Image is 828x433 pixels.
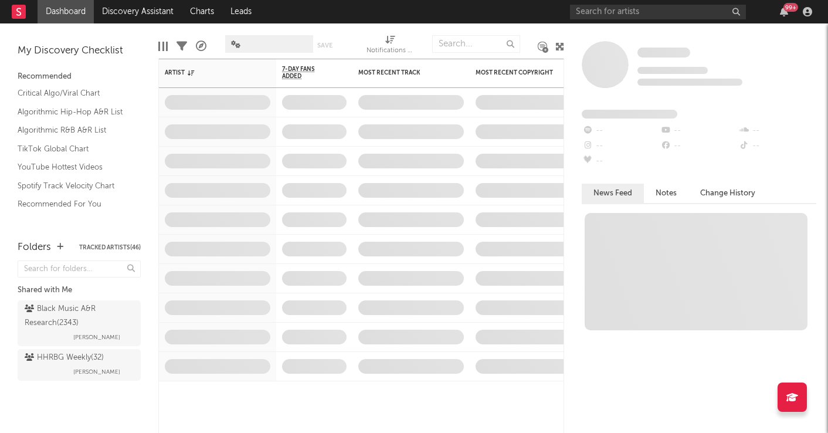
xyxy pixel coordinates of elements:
div: Most Recent Track [358,69,446,76]
span: 7-Day Fans Added [282,66,329,80]
a: YouTube Hottest Videos [18,161,129,174]
button: News Feed [582,184,644,203]
a: Some Artist [637,47,690,59]
div: Notifications (Artist) [367,44,413,58]
div: HHRBG Weekly ( 32 ) [25,351,104,365]
div: 99 + [783,3,798,12]
a: Critical Algo/Viral Chart [18,87,129,100]
a: Algorithmic Hip-Hop A&R List [18,106,129,119]
div: -- [582,138,660,154]
div: Most Recent Copyright [476,69,564,76]
div: Shared with Me [18,283,141,297]
input: Search... [432,35,520,53]
button: Tracked Artists(46) [79,245,141,251]
div: -- [738,138,816,154]
button: Notes [644,184,688,203]
div: Black Music A&R Research ( 2343 ) [25,302,131,330]
a: TikTok Global Chart [18,143,129,155]
div: -- [660,138,738,154]
div: My Discovery Checklist [18,44,141,58]
div: A&R Pipeline [196,29,206,63]
div: -- [582,154,660,169]
button: Change History [688,184,767,203]
span: Tracking Since: [DATE] [637,67,708,74]
input: Search for folders... [18,261,141,278]
a: Spotify Track Velocity Chart [18,180,129,192]
div: Notifications (Artist) [367,29,413,63]
input: Search for artists [570,5,746,19]
a: Recommended For You [18,198,129,211]
div: -- [660,123,738,138]
div: Recommended [18,70,141,84]
button: 99+ [780,7,788,16]
span: 0 fans last week [637,79,742,86]
div: -- [582,123,660,138]
a: Black Music A&R Research(2343)[PERSON_NAME] [18,300,141,346]
div: Folders [18,241,51,255]
button: Save [317,42,332,49]
a: Algorithmic R&B A&R List [18,124,129,137]
div: Edit Columns [158,29,168,63]
div: -- [738,123,816,138]
span: Some Artist [637,48,690,57]
span: [PERSON_NAME] [73,365,120,379]
div: Artist [165,69,253,76]
div: Filters [177,29,187,63]
span: Fans Added by Platform [582,110,677,119]
span: [PERSON_NAME] [73,330,120,344]
a: HHRBG Weekly(32)[PERSON_NAME] [18,349,141,381]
